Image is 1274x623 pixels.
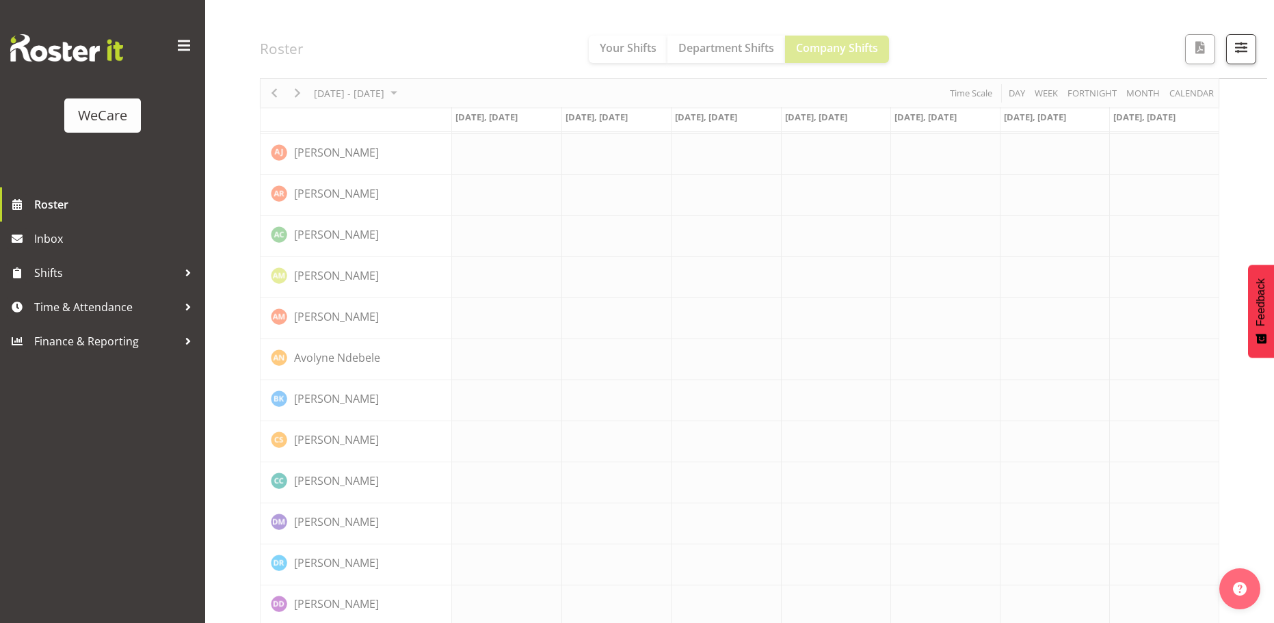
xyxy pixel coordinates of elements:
[1233,582,1247,596] img: help-xxl-2.png
[1255,278,1267,326] span: Feedback
[1248,265,1274,358] button: Feedback - Show survey
[34,263,178,283] span: Shifts
[78,105,127,126] div: WeCare
[34,194,198,215] span: Roster
[34,331,178,352] span: Finance & Reporting
[34,297,178,317] span: Time & Attendance
[10,34,123,62] img: Rosterit website logo
[34,228,198,249] span: Inbox
[1226,34,1256,64] button: Filter Shifts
